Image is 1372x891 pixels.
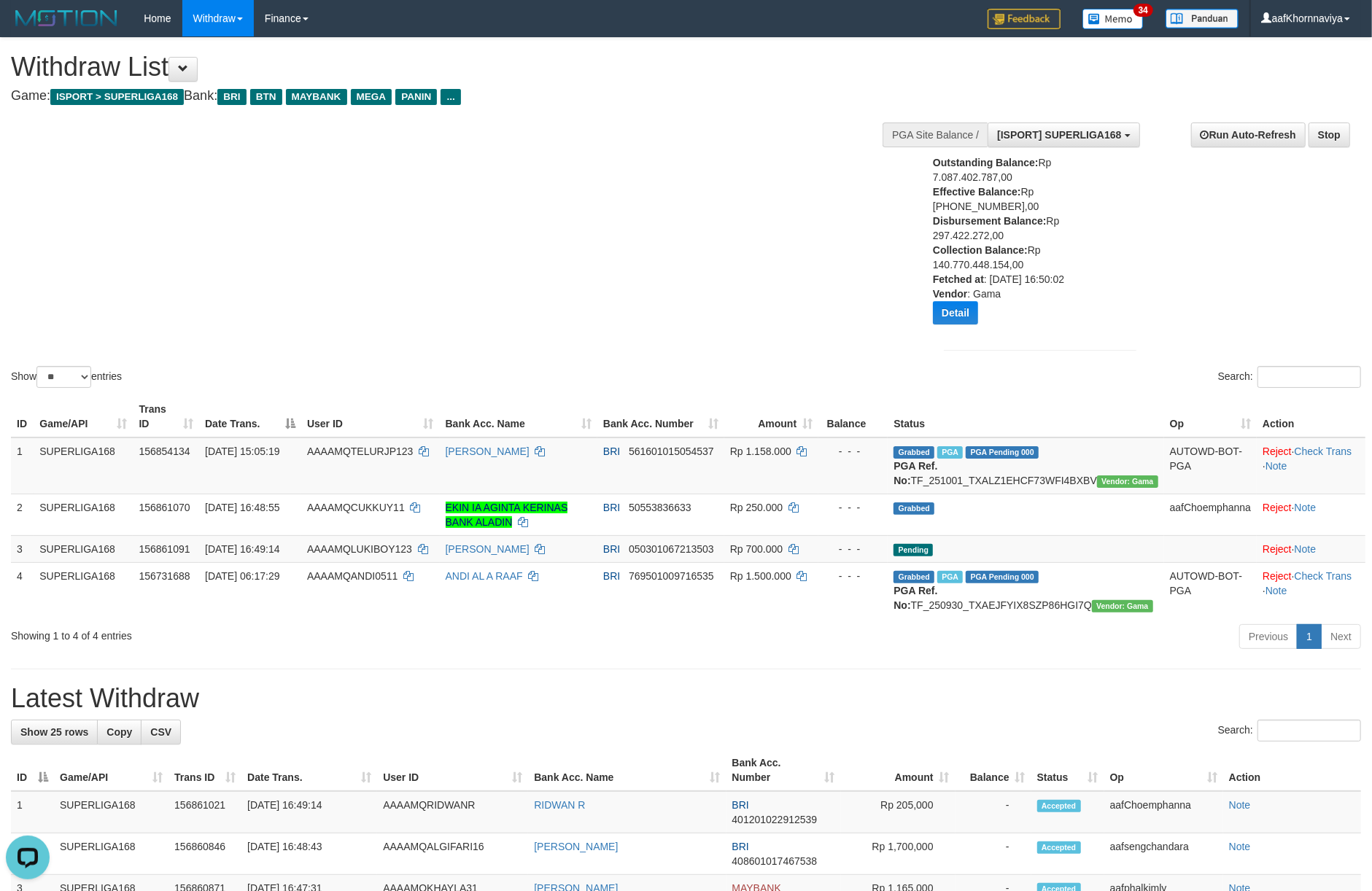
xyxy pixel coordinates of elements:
a: Note [1229,841,1251,852]
td: Rp 205,000 [841,791,956,833]
a: RIDWAN R [534,799,585,811]
a: Copy [97,720,142,744]
span: BRI [603,445,620,457]
th: Status [888,396,1163,437]
b: Vendor [933,288,967,300]
a: EKIN IA AGINTA KERINAS BANK ALADIN [446,502,568,528]
span: [DATE] 16:48:55 [205,502,279,513]
span: MAYBANK [286,89,347,105]
span: MEGA [351,89,392,105]
span: Rp 700.000 [730,543,783,555]
a: Show 25 rows [11,720,98,744]
td: 2 [11,494,34,535]
th: Op: activate to sort column ascending [1164,396,1257,437]
label: Search: [1218,720,1361,742]
span: Marked by aafsengchandara [937,446,963,459]
span: Show 25 rows [20,726,88,738]
td: 1 [11,791,54,833]
a: Run Auto-Refresh [1191,122,1306,147]
span: AAAAMQCUKKUY11 [307,502,405,513]
button: Open LiveChat chat widget [6,6,50,50]
div: - - - [824,542,882,556]
td: TF_251001_TXALZ1EHCF73WFI4BXBV [888,437,1163,494]
span: 34 [1133,4,1153,17]
a: [PERSON_NAME] [446,543,530,555]
span: Vendor URL: https://trx31.1velocity.biz [1092,600,1153,612]
a: Note [1295,502,1317,513]
td: SUPERLIGA168 [34,494,133,535]
th: Status: activate to sort column ascending [1031,750,1104,791]
div: - - - [824,444,882,459]
th: Amount: activate to sort column ascending [841,750,956,791]
b: PGA Ref. No: [894,460,937,486]
span: AAAAMQANDI0511 [307,570,398,582]
span: Copy [106,726,132,738]
th: ID [11,396,34,437]
span: Copy 401201022912539 to clipboard [732,814,818,825]
span: Rp 1.500.000 [730,570,791,582]
span: [DATE] 16:49:14 [205,543,279,555]
td: AUTOWD-BOT-PGA [1164,562,1257,618]
select: Showentries [36,366,91,388]
a: 1 [1297,624,1322,649]
img: panduan.png [1166,9,1239,28]
td: · · [1257,437,1365,494]
td: SUPERLIGA168 [54,833,168,875]
a: ANDI AL A RAAF [446,570,523,582]
span: BRI [603,502,620,513]
div: PGA Site Balance / [883,122,988,147]
span: Grabbed [894,446,934,459]
span: Grabbed [894,502,934,515]
span: 156854134 [139,445,190,457]
td: aafChoemphanna [1104,791,1223,833]
a: [PERSON_NAME] [534,841,618,852]
td: SUPERLIGA168 [54,791,168,833]
span: PANIN [395,89,437,105]
span: CSV [150,726,171,738]
span: Rp 1.158.000 [730,445,791,457]
td: aafsengchandara [1104,833,1223,875]
th: Op: activate to sort column ascending [1104,750,1223,791]
a: Reject [1263,543,1292,555]
div: - - - [824,500,882,515]
label: Show entries [11,366,122,388]
th: User ID: activate to sort column ascending [301,396,440,437]
td: SUPERLIGA168 [34,535,133,562]
a: CSV [141,720,181,744]
td: · [1257,535,1365,562]
td: · [1257,494,1365,535]
td: AAAAMQALGIFARI16 [377,833,528,875]
span: PGA Pending [966,446,1039,459]
span: [DATE] 06:17:29 [205,570,279,582]
span: Marked by aafromsomean [937,571,963,583]
th: Date Trans.: activate to sort column ascending [241,750,377,791]
td: aafChoemphanna [1164,494,1257,535]
a: Reject [1263,445,1292,457]
th: ID: activate to sort column descending [11,750,54,791]
div: Rp 7.087.402.787,00 Rp [PHONE_NUMBER],00 Rp 297.422.272,00 Rp 140.770.448.154,00 : [DATE] 16:50:0... [933,155,1112,335]
a: Note [1295,543,1317,555]
span: [ISPORT] SUPERLIGA168 [997,129,1121,141]
img: Button%20Memo.svg [1082,9,1144,29]
td: - [956,833,1031,875]
b: PGA Ref. No: [894,585,937,611]
b: Disbursement Balance: [933,215,1047,227]
th: Balance: activate to sort column ascending [956,750,1031,791]
a: [PERSON_NAME] [446,445,530,457]
td: 156860846 [168,833,241,875]
span: 156731688 [139,570,190,582]
span: [DATE] 15:05:19 [205,445,279,457]
td: - [956,791,1031,833]
th: Action [1223,750,1361,791]
td: · · [1257,562,1365,618]
th: Amount: activate to sort column ascending [724,396,818,437]
span: Copy 50553836633 to clipboard [629,502,691,513]
span: AAAAMQLUKIBOY123 [307,543,412,555]
span: 156861091 [139,543,190,555]
img: Feedback.jpg [988,9,1061,29]
td: Rp 1,700,000 [841,833,956,875]
th: Trans ID: activate to sort column ascending [133,396,199,437]
span: PGA Pending [966,571,1039,583]
td: AUTOWD-BOT-PGA [1164,437,1257,494]
span: Rp 250.000 [730,502,783,513]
